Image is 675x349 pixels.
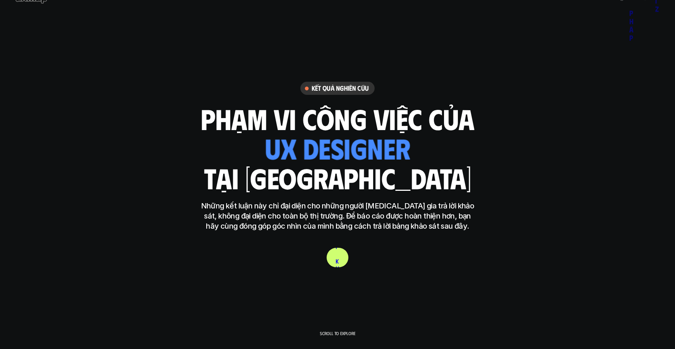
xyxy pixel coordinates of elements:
span: k [336,258,339,265]
span: z [655,4,660,13]
span: p [629,9,634,17]
a: ikh [327,248,348,267]
span: h [336,265,339,272]
p: Scroll to explore [320,331,355,336]
span: p [629,33,634,42]
p: Những kết luận này chỉ đại diện cho những người [MEDICAL_DATA] gia trả lời khảo sát, không đại di... [197,201,478,231]
span: á [629,25,634,33]
h1: tại [GEOGRAPHIC_DATA] [204,162,471,193]
span: h [629,17,634,25]
h1: phạm vi công việc của [201,103,474,134]
h6: Kết quả nghiên cứu [312,84,369,93]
